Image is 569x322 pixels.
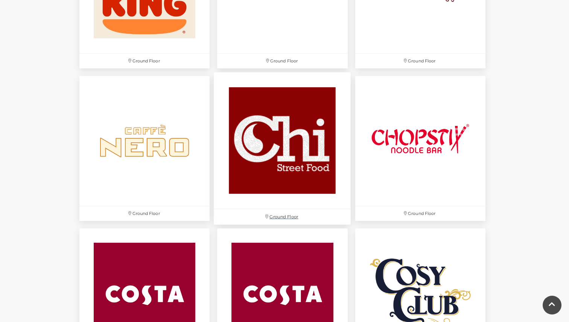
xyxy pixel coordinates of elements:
p: Ground Floor [217,54,347,68]
a: Ground Floor [351,72,489,225]
img: Chi at Festival Place, Basingstoke [214,72,351,209]
a: Chi at Festival Place, Basingstoke Ground Floor [210,68,355,229]
p: Ground Floor [79,206,210,221]
p: Ground Floor [355,206,485,221]
a: Ground Floor [76,72,213,225]
p: Ground Floor [355,54,485,68]
p: Ground Floor [79,54,210,68]
p: Ground Floor [214,209,351,225]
